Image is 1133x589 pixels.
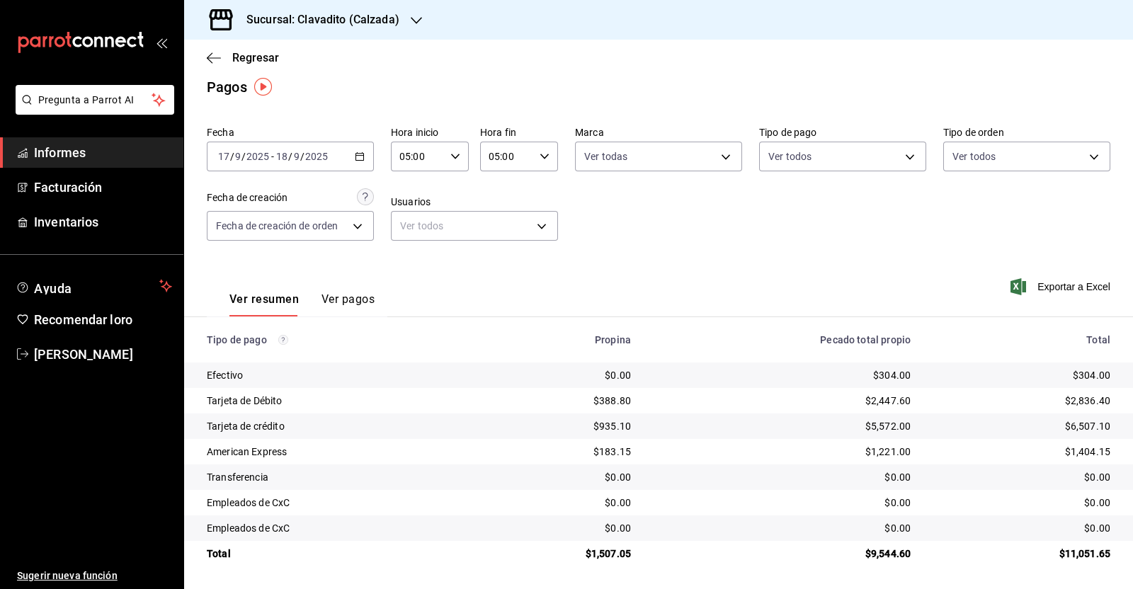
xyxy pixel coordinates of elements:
font: / [230,151,234,162]
font: $2,447.60 [865,395,911,406]
svg: Los pagos realizados con Pay y otras terminales son montos brutos. [278,335,288,345]
font: $183.15 [593,446,631,457]
font: $0.00 [1084,471,1110,483]
font: Marca [575,127,604,138]
button: Pregunta a Parrot AI [16,85,174,115]
font: Facturación [34,180,102,195]
font: $0.00 [884,471,911,483]
font: Tipo de pago [759,127,817,138]
font: Efectivo [207,370,243,381]
font: Ver todos [400,220,443,231]
font: Hora fin [480,127,516,138]
font: Pregunta a Parrot AI [38,94,135,105]
font: Sucursal: Clavadito (Calzada) [246,13,399,26]
font: Transferencia [207,471,268,483]
font: Usuarios [391,196,431,207]
font: $0.00 [605,370,631,381]
font: Tipo de orden [943,127,1004,138]
font: $0.00 [605,471,631,483]
input: -- [275,151,288,162]
font: $2,836.40 [1065,395,1110,406]
font: Ver pagos [321,292,375,306]
input: ---- [246,151,270,162]
font: Regresar [232,51,279,64]
font: Fecha de creación [207,192,287,203]
font: Informes [34,145,86,160]
font: / [241,151,246,162]
font: Sugerir nueva función [17,570,118,581]
font: Hora inicio [391,127,438,138]
button: abrir_cajón_menú [156,37,167,48]
img: Marcador de información sobre herramientas [254,78,272,96]
font: $0.00 [605,497,631,508]
font: Tipo de pago [207,334,267,345]
font: / [288,151,292,162]
font: Ver todos [768,151,812,162]
input: -- [293,151,300,162]
font: Pecado total propio [820,334,911,345]
font: $0.00 [1084,497,1110,508]
input: -- [217,151,230,162]
font: Tarjeta de Débito [207,395,283,406]
font: Total [1086,334,1110,345]
font: Fecha [207,127,234,138]
font: Pagos [207,79,247,96]
font: $304.00 [1073,370,1110,381]
font: Recomendar loro [34,312,132,327]
font: American Express [207,446,287,457]
font: $388.80 [593,395,631,406]
font: $0.00 [884,522,911,534]
font: Ver todos [952,151,996,162]
font: $304.00 [873,370,911,381]
font: $1,221.00 [865,446,911,457]
button: Regresar [207,51,279,64]
font: Fecha de creación de orden [216,220,338,231]
font: $0.00 [1084,522,1110,534]
font: $9,544.60 [865,548,911,559]
font: [PERSON_NAME] [34,347,133,362]
font: Empleados de CxC [207,497,290,508]
font: Total [207,548,231,559]
font: $0.00 [884,497,911,508]
font: Empleados de CxC [207,522,290,534]
font: $0.00 [605,522,631,534]
font: - [271,151,274,162]
font: Tarjeta de crédito [207,421,285,432]
font: $11,051.65 [1059,548,1111,559]
font: Exportar a Excel [1037,281,1110,292]
a: Pregunta a Parrot AI [10,103,174,118]
font: $1,507.05 [586,548,631,559]
font: $5,572.00 [865,421,911,432]
font: $1,404.15 [1065,446,1110,457]
button: Exportar a Excel [1013,278,1110,295]
font: $6,507.10 [1065,421,1110,432]
font: / [300,151,304,162]
font: Ver resumen [229,292,299,306]
font: Ayuda [34,281,72,296]
font: $935.10 [593,421,631,432]
font: Propina [595,334,631,345]
input: -- [234,151,241,162]
input: ---- [304,151,329,162]
font: Inventarios [34,215,98,229]
div: pestañas de navegación [229,292,375,316]
font: Ver todas [584,151,627,162]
